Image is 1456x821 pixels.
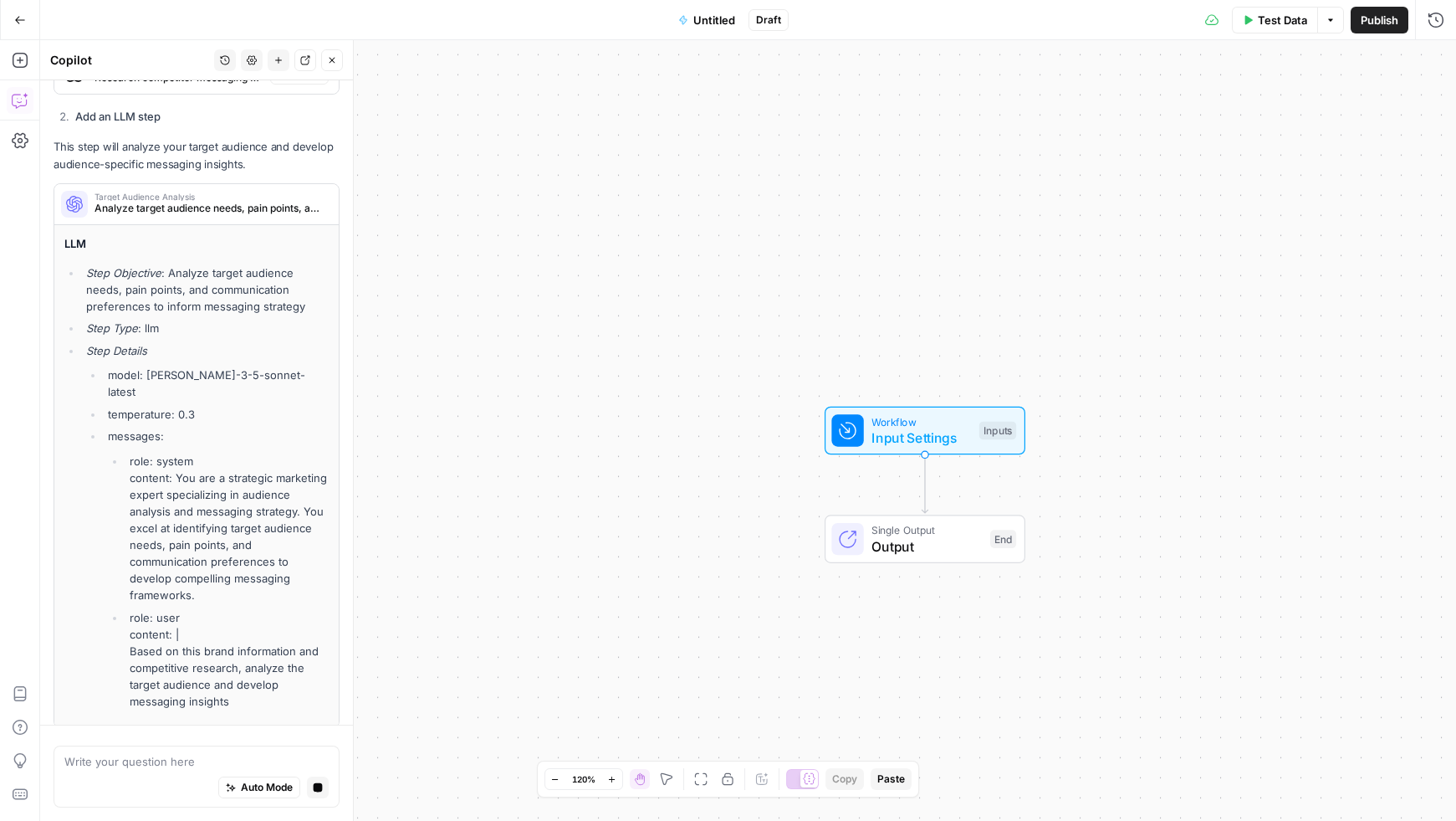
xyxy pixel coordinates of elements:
[1258,12,1307,28] span: Test Data
[82,264,329,315] li: : Analyze target audience needs, pain points, and communication preferences to inform messaging s...
[1361,12,1398,28] span: Publish
[86,344,147,357] em: Step Details
[871,768,912,790] button: Paste
[86,321,138,335] em: Step Type
[769,515,1081,563] div: Single OutputOutputEnd
[218,777,300,798] button: Auto Mode
[922,454,927,513] g: Edge from start to end
[82,320,329,336] li: : llm
[75,110,161,123] strong: Add an LLM step
[95,201,322,216] span: Analyze target audience needs, pain points, and communication preferences to inform messaging str...
[104,428,329,709] li: messages:
[54,138,340,173] p: This step will analyze your target audience and develop audience-specific messaging insights.
[1232,7,1317,33] button: Test Data
[871,428,971,448] span: Input Settings
[572,772,595,786] span: 120%
[95,192,322,201] span: Target Audience Analysis
[756,13,781,28] span: Draft
[825,768,864,790] button: Copy
[871,413,971,429] span: Workflow
[693,12,735,28] span: Untitled
[86,266,161,280] em: Step Objective
[125,453,329,603] li: role: system content: You are a strategic marketing expert specializing in audience analysis and ...
[50,52,209,69] div: Copilot
[104,406,329,423] li: temperature: 0.3
[979,422,1016,440] div: Inputs
[877,772,905,787] span: Paste
[104,367,329,400] li: model: [PERSON_NAME]-3-5-sonnet-latest
[871,536,982,557] span: Output
[241,780,293,795] span: Auto Mode
[125,609,329,710] li: role: user content: | Based on this brand information and competitive research, analyze the targe...
[1351,7,1408,33] button: Publish
[990,530,1016,548] div: End
[832,772,857,787] span: Copy
[64,235,329,253] h4: LLM
[668,7,745,33] button: Untitled
[871,522,982,538] span: Single Output
[769,407,1081,455] div: WorkflowInput SettingsInputs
